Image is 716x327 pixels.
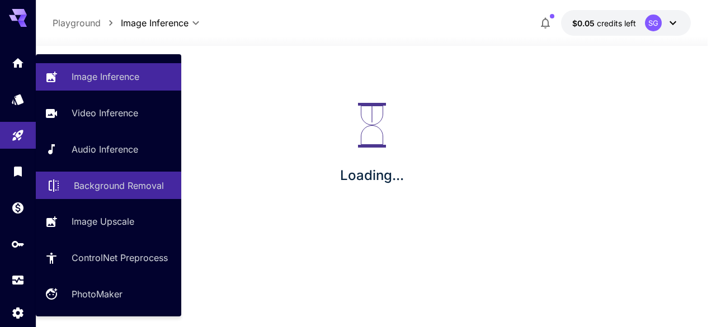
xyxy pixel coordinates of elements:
[645,15,662,31] div: SG
[53,16,101,30] p: Playground
[72,106,138,120] p: Video Inference
[11,56,25,70] div: Home
[36,172,181,199] a: Background Removal
[11,92,25,106] div: Models
[53,16,121,30] nav: breadcrumb
[36,99,181,127] a: Video Inference
[72,70,139,83] p: Image Inference
[597,18,636,28] span: credits left
[36,208,181,235] a: Image Upscale
[74,179,164,192] p: Background Removal
[72,215,134,228] p: Image Upscale
[572,18,597,28] span: $0.05
[11,164,25,178] div: Library
[572,17,636,29] div: $0.05
[121,16,189,30] span: Image Inference
[11,129,25,143] div: Playground
[36,244,181,272] a: ControlNet Preprocess
[72,143,138,156] p: Audio Inference
[72,287,123,301] p: PhotoMaker
[72,251,168,264] p: ControlNet Preprocess
[11,273,25,287] div: Usage
[36,63,181,91] a: Image Inference
[11,306,25,320] div: Settings
[36,281,181,308] a: PhotoMaker
[36,136,181,163] a: Audio Inference
[561,10,691,36] button: $0.05
[11,237,25,251] div: API Keys
[11,201,25,215] div: Wallet
[340,165,404,186] p: Loading...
